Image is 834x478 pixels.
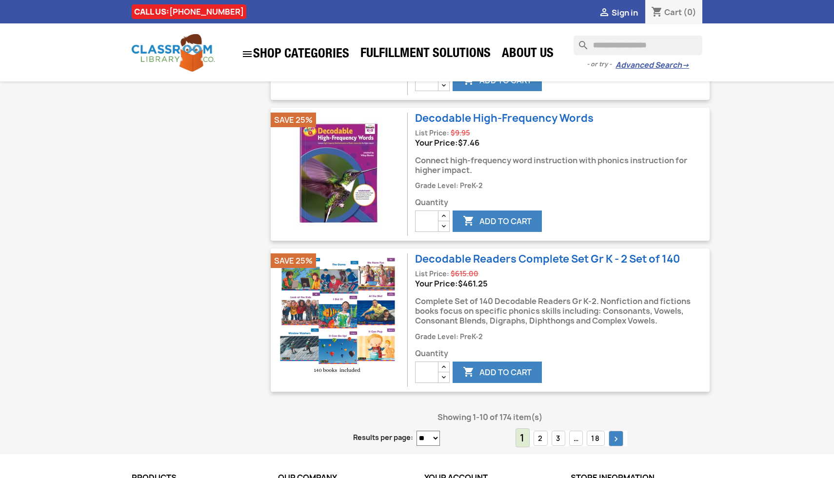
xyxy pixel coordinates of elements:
button: Add to cart [453,210,542,232]
a: Advanced Search→ [616,60,689,70]
span: (0) [683,7,696,18]
img: Decodable High-Frequency Words [278,113,400,234]
span: Quantity [415,349,710,359]
span: Cart [664,7,682,18]
a: Decodable High-Frequency Words [415,111,594,125]
i:  [611,434,621,444]
span: Sign in [612,7,638,18]
div: Connect high-frequency word instruction with phonics instruction for higher impact. [415,148,710,180]
span: … [569,431,583,446]
div: Your Price: [415,138,710,148]
a:  Sign in [598,7,638,18]
a: Decodable Readers Complete Set Gr K - 2 Set of 140 [415,252,680,266]
li: Save 25% [271,113,316,127]
span: Regular price [451,269,478,279]
i:  [463,216,475,228]
span: Grade Level: PreK-2 [415,181,482,190]
span: Price [458,137,479,148]
img: Classroom Library Company [132,34,215,72]
a: 18 [587,431,605,446]
a: Fulfillment Solutions [356,45,496,64]
button: Add to cart [453,362,542,383]
div: CALL US: [132,4,246,19]
a:  [609,431,623,446]
i: search [574,36,585,47]
span: → [682,60,689,70]
span: Price [458,278,488,289]
i: shopping_cart [651,7,663,19]
i:  [241,48,253,60]
i:  [598,7,610,19]
span: Regular price [451,128,470,138]
span: - or try - [587,59,616,69]
a: 3 [552,431,565,446]
input: Quantity [415,210,438,232]
a: 2 [534,431,548,446]
div: Your Price: [415,279,710,288]
span: Grade Level: PreK-2 [415,332,482,341]
div: Complete Set of 140 Decodable Readers Gr K-2. Nonfiction and fictions books focus on specific pho... [415,288,710,331]
span: List Price: [415,269,449,278]
input: Search [574,36,702,55]
li: Save 25% [271,253,316,268]
span: Quantity [415,198,710,208]
a: About Us [497,45,558,64]
div: Showing 1-10 of 174 item(s) [278,407,702,427]
label: Results per page: [353,433,413,442]
i:  [463,367,475,379]
span: List Price: [415,129,449,137]
input: Quantity [415,362,438,383]
img: Decodable Readers Complete Set Gr K - 2 Set of 140 [278,253,400,375]
a: [PHONE_NUMBER] [169,6,244,17]
a: SHOP CATEGORIES [237,43,354,65]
